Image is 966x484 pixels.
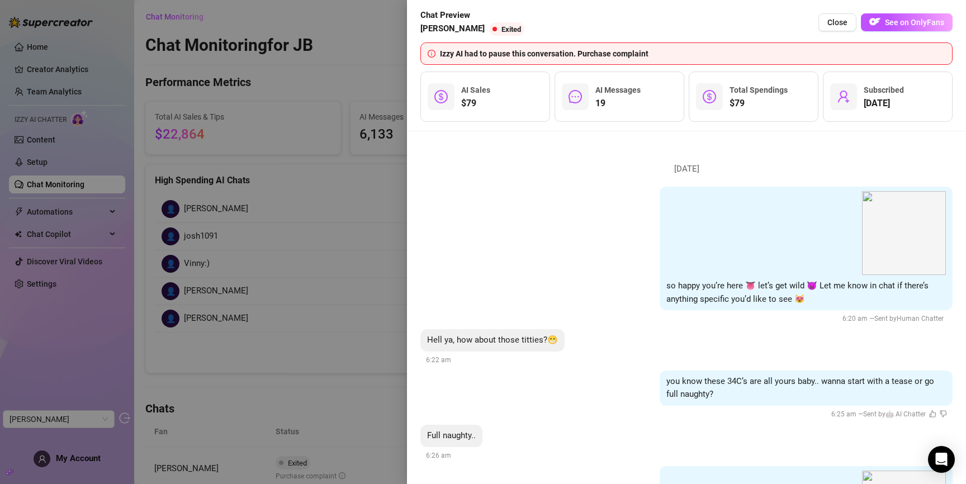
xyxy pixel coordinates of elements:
span: dislike [940,410,947,417]
span: AI Sales [461,86,490,94]
span: [DATE] [666,163,708,176]
span: 6:22 am [426,356,451,364]
span: 6:20 am — [842,315,947,322]
button: OFSee on OnlyFans [861,13,953,31]
span: [PERSON_NAME] [420,22,485,36]
img: media [862,191,946,275]
span: dollar [434,90,448,103]
span: [DATE] [864,97,904,110]
span: Sent by 🤖 AI Chatter [863,410,926,418]
span: AI Messages [595,86,641,94]
span: dollar [703,90,716,103]
a: OFSee on OnlyFans [861,13,953,32]
span: you know these 34C’s are all yours baby.. wanna start with a tease or go full naughty? [666,376,934,400]
span: $79 [461,97,490,110]
span: Exited [501,25,521,34]
span: 6:25 am — [831,410,947,418]
span: message [569,90,582,103]
span: $79 [730,97,788,110]
span: Hell ya, how about those titties?😁 [427,335,558,345]
span: Close [827,18,847,27]
span: See on OnlyFans [885,18,944,27]
button: Close [818,13,856,31]
span: 6:26 am [426,452,451,459]
span: like [929,410,936,417]
img: OF [869,16,880,27]
span: Subscribed [864,86,904,94]
div: Izzy AI had to pause this conversation. Purchase complaint [440,48,945,60]
div: Open Intercom Messenger [928,446,955,473]
span: so happy you’re here 👅 let’s get wild 😈 Let me know in chat if there’s anything specific you’d li... [666,281,929,304]
span: Chat Preview [420,9,529,22]
span: Total Spendings [730,86,788,94]
span: Full naughty.. [427,430,476,440]
span: Sent by Human Chatter [874,315,944,322]
span: 19 [595,97,641,110]
span: user-add [837,90,850,103]
span: info-circle [428,50,435,58]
